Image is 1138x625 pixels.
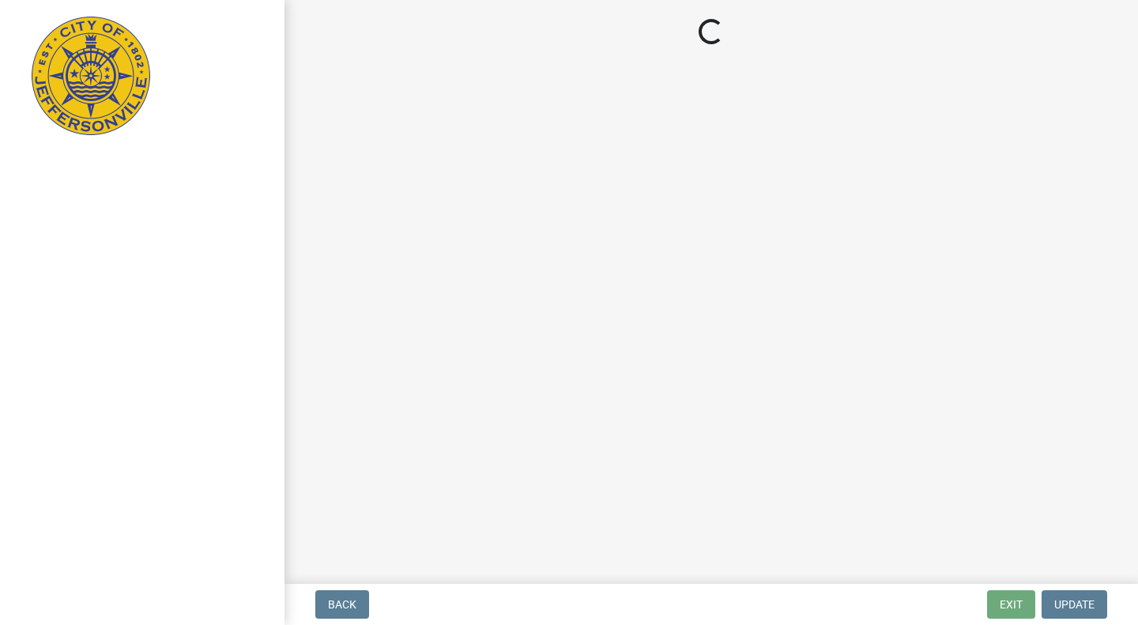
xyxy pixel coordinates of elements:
img: City of Jeffersonville, Indiana [32,17,150,135]
button: Exit [987,590,1035,619]
span: Back [328,598,356,611]
button: Back [315,590,369,619]
span: Update [1054,598,1095,611]
button: Update [1042,590,1107,619]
